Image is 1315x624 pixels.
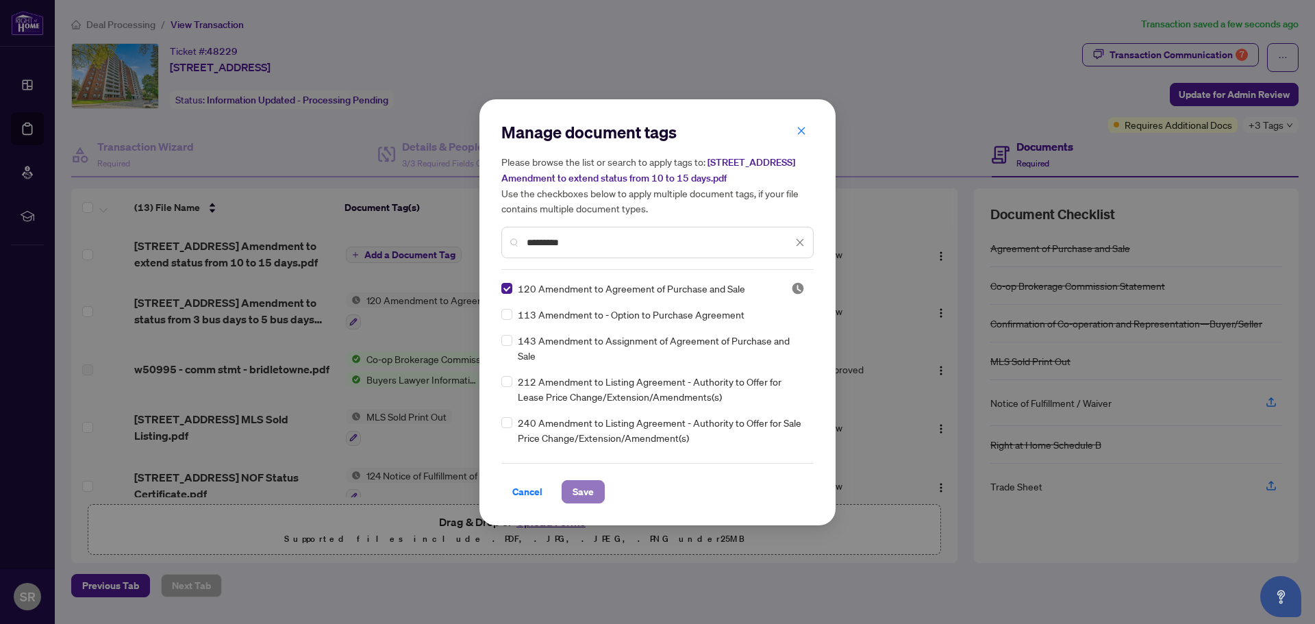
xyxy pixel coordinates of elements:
button: Save [562,480,605,503]
span: Pending Review [791,282,805,295]
button: Cancel [501,480,553,503]
span: 212 Amendment to Listing Agreement - Authority to Offer for Lease Price Change/Extension/Amendmen... [518,374,805,404]
span: [STREET_ADDRESS] Amendment to extend status from 10 to 15 days.pdf [501,156,795,184]
span: Save [573,481,594,503]
span: close [797,126,806,136]
span: 143 Amendment to Assignment of Agreement of Purchase and Sale [518,333,805,363]
h2: Manage document tags [501,121,814,143]
span: 240 Amendment to Listing Agreement - Authority to Offer for Sale Price Change/Extension/Amendment(s) [518,415,805,445]
h5: Please browse the list or search to apply tags to: Use the checkboxes below to apply multiple doc... [501,154,814,216]
button: Open asap [1260,576,1301,617]
span: Cancel [512,481,542,503]
img: status [791,282,805,295]
span: close [795,238,805,247]
span: 120 Amendment to Agreement of Purchase and Sale [518,281,745,296]
span: 113 Amendment to - Option to Purchase Agreement [518,307,744,322]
